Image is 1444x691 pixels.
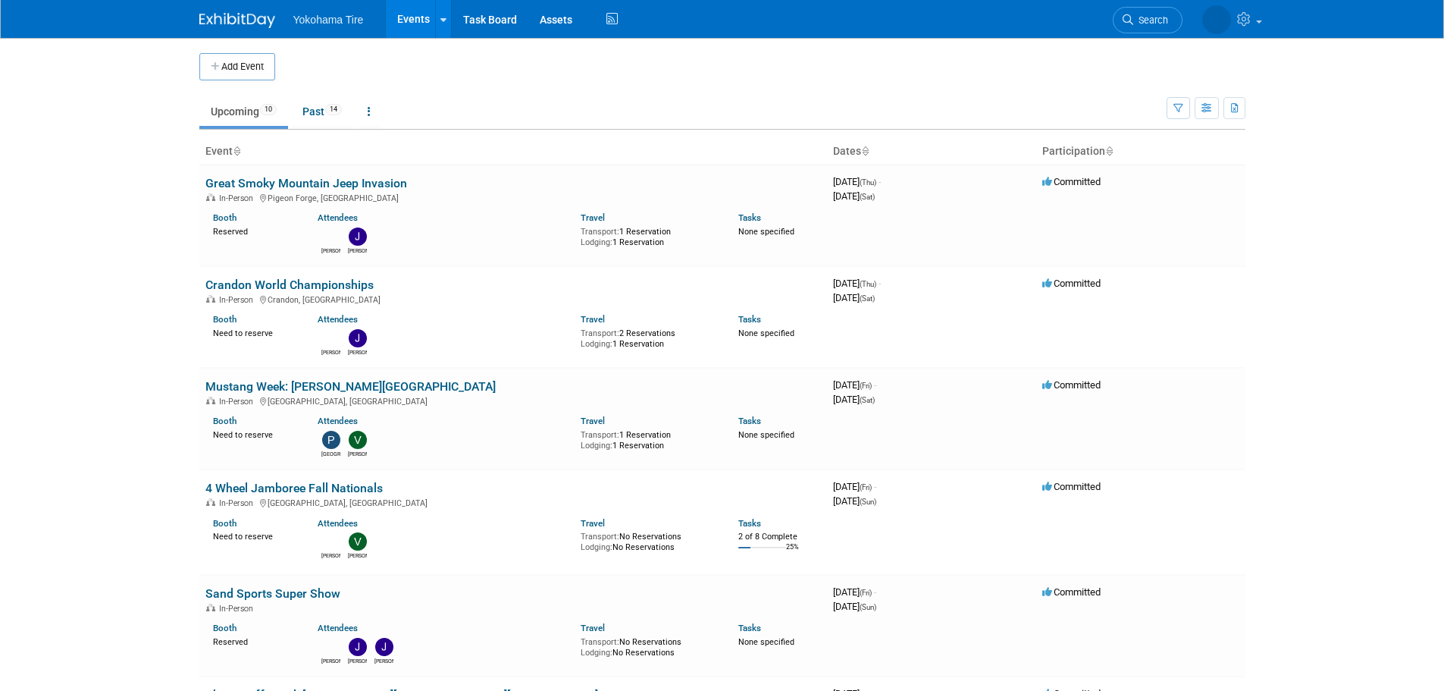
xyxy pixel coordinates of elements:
[318,416,358,426] a: Attendees
[581,441,612,451] span: Lodging:
[374,656,393,665] div: Janelle Williams
[738,518,761,529] a: Tasks
[738,212,761,223] a: Tasks
[213,325,296,339] div: Need to reserve
[581,416,605,426] a: Travel
[1042,278,1101,289] span: Committed
[833,278,881,289] span: [DATE]
[206,498,215,506] img: In-Person Event
[786,543,799,564] td: 25%
[833,292,875,303] span: [DATE]
[827,139,1036,165] th: Dates
[348,656,367,665] div: Jason Heath
[213,212,236,223] a: Booth
[349,228,367,246] img: Jason Heath
[205,394,821,407] div: [GEOGRAPHIC_DATA], [GEOGRAPHIC_DATA]
[348,449,367,458] div: Vincent Baud
[581,339,612,349] span: Lodging:
[1105,145,1113,157] a: Sort by Participation Type
[213,529,296,542] div: Need to reserve
[348,246,367,255] div: Jason Heath
[738,314,761,325] a: Tasks
[581,325,716,349] div: 2 Reservations 1 Reservation
[213,224,296,237] div: Reserved
[738,637,794,647] span: None specified
[1042,176,1101,187] span: Committed
[1036,139,1245,165] th: Participation
[219,604,258,614] span: In-Person
[322,228,340,246] img: GEOFF DUNIVIN
[581,328,619,338] span: Transport:
[348,347,367,356] div: Jason Heath
[1202,5,1231,34] img: GEOFF DUNIVIN
[233,145,240,157] a: Sort by Event Name
[349,329,367,347] img: Jason Heath
[581,227,619,237] span: Transport:
[833,495,876,507] span: [DATE]
[860,178,876,187] span: (Thu)
[206,295,215,303] img: In-Person Event
[879,176,881,187] span: -
[260,104,277,115] span: 10
[833,394,875,405] span: [DATE]
[205,293,821,305] div: Crandon, [GEOGRAPHIC_DATA]
[213,314,236,325] a: Booth
[219,397,258,407] span: In-Person
[1113,7,1182,33] a: Search
[860,294,875,303] span: (Sat)
[213,427,296,441] div: Need to reserve
[581,648,612,658] span: Lodging:
[874,379,876,391] span: -
[874,586,876,598] span: -
[581,427,716,451] div: 1 Reservation 1 Reservation
[321,246,340,255] div: GEOFF DUNIVIN
[860,483,872,492] span: (Fri)
[213,518,236,529] a: Booth
[1042,481,1101,492] span: Committed
[581,542,612,552] span: Lodging:
[325,104,342,115] span: 14
[738,227,794,237] span: None specified
[219,498,258,508] span: In-Person
[318,314,358,325] a: Attendees
[348,551,367,560] div: Vincent Baud
[581,237,612,247] span: Lodging:
[205,481,383,495] a: 4 Wheel Jamboree Fall Nationals
[199,53,275,80] button: Add Event
[738,328,794,338] span: None specified
[860,382,872,390] span: (Fri)
[205,191,821,203] div: Pigeon Forge, [GEOGRAPHIC_DATA]
[293,14,364,26] span: Yokohama Tire
[349,638,367,656] img: Jason Heath
[199,13,275,28] img: ExhibitDay
[322,329,340,347] img: GEOFF DUNIVIN
[219,193,258,203] span: In-Person
[205,586,340,601] a: Sand Sports Super Show
[581,314,605,325] a: Travel
[738,416,761,426] a: Tasks
[205,379,496,394] a: Mustang Week: [PERSON_NAME][GEOGRAPHIC_DATA]
[860,498,876,506] span: (Sun)
[199,97,288,126] a: Upcoming10
[581,623,605,633] a: Travel
[213,634,296,648] div: Reserved
[860,603,876,611] span: (Sun)
[375,638,393,656] img: Janelle Williams
[738,623,761,633] a: Tasks
[205,176,407,190] a: Great Smoky Mountain Jeep Invasion
[318,623,358,633] a: Attendees
[321,551,340,560] div: GEOFF DUNIVIN
[213,416,236,426] a: Booth
[213,623,236,633] a: Booth
[321,449,340,458] div: Paris Hull
[861,145,869,157] a: Sort by Start Date
[581,224,716,247] div: 1 Reservation 1 Reservation
[860,280,876,288] span: (Thu)
[874,481,876,492] span: -
[879,278,881,289] span: -
[833,601,876,612] span: [DATE]
[199,139,827,165] th: Event
[205,278,374,292] a: Crandon World Championships
[1042,379,1101,391] span: Committed
[860,589,872,597] span: (Fri)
